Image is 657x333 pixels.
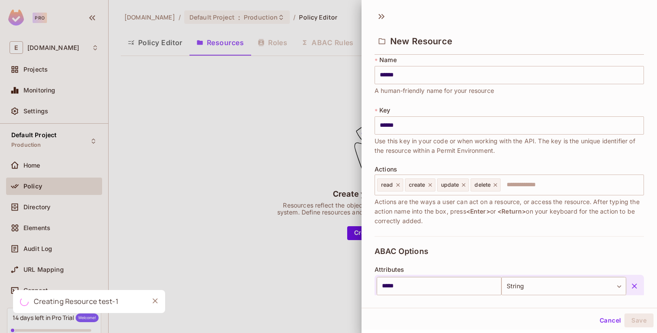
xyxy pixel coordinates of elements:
span: Key [379,107,390,114]
span: ABAC Options [375,247,428,256]
span: read [381,181,393,188]
span: Actions [375,166,397,173]
span: <Return> [498,208,526,215]
button: Close [149,294,162,307]
span: delete [474,181,491,188]
div: Creating Resource test-1 [34,296,118,307]
span: A human-friendly name for your resource [375,86,494,96]
div: String [501,277,626,295]
span: Attributes [375,266,405,273]
div: delete [471,178,501,191]
div: update [437,178,469,191]
span: create [409,181,425,188]
span: Name [379,56,397,63]
span: New Resource [390,36,452,46]
span: Actions are the ways a user can act on a resource, or access the resource. After typing the actio... [375,197,644,226]
span: update [441,181,459,188]
div: read [377,178,403,191]
span: <Enter> [466,208,490,215]
button: Cancel [596,313,624,327]
span: Use this key in your code or when working with the API. The key is the unique identifier of the r... [375,136,644,155]
button: Save [624,313,654,327]
div: create [405,178,435,191]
